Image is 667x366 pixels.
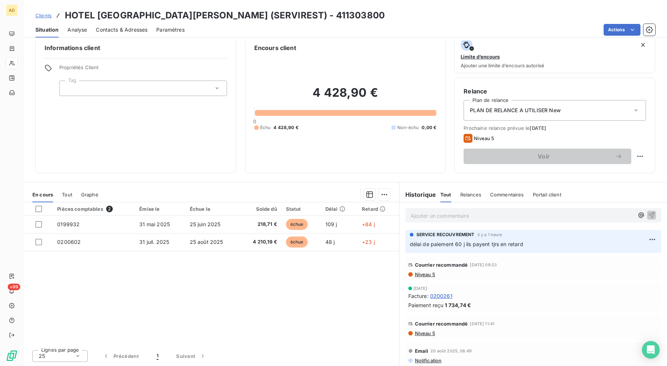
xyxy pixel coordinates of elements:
[397,124,419,131] span: Non-échu
[362,239,375,245] span: +23 j
[414,330,435,336] span: Niveau 5
[6,4,18,16] div: AD
[94,348,148,364] button: Précédent
[286,219,308,230] span: échue
[286,206,317,212] div: Statut
[399,190,436,199] h6: Historique
[62,192,72,198] span: Tout
[325,221,337,227] span: 109 j
[408,292,429,300] span: Facture :
[408,301,444,309] span: Paiement reçu
[167,348,215,364] button: Suivant
[244,238,277,246] span: 4 210,19 €
[362,206,394,212] div: Retard
[260,124,271,131] span: Échu
[415,262,468,268] span: Courrier recommandé
[67,26,87,33] span: Analyse
[35,13,52,18] span: Clients
[325,206,353,212] div: Délai
[430,292,453,300] span: 0200261
[244,221,277,228] span: 218,71 €
[254,85,437,107] h2: 4 428,90 €
[461,54,500,60] span: Limite d’encours
[190,221,221,227] span: 25 juin 2025
[410,241,523,247] span: délai de paiement 60 j ils payent tjrs en retard
[415,321,468,327] span: Courrier recommandé
[430,349,472,353] span: 20 août 2025, 08:49
[157,352,158,360] span: 1
[190,239,223,245] span: 25 août 2025
[464,125,646,131] span: Prochaine relance prévue le
[472,153,615,159] span: Voir
[59,64,227,75] span: Propriétés Client
[460,192,481,198] span: Relances
[139,239,169,245] span: 31 juil. 2025
[414,358,442,363] span: Notification
[148,348,167,364] button: 1
[470,107,561,114] span: PLAN DE RELANCE A UTILISER New
[474,135,494,141] span: Niveau 5
[96,26,147,33] span: Contacts & Adresses
[445,301,471,309] span: 1 734,74 €
[244,206,277,212] div: Solde dû
[416,231,475,238] span: SERVICE RECOUVREMENT
[66,85,71,92] input: Ajouter une valeur
[464,149,631,164] button: Voir
[273,124,298,131] span: 4 428,90 €
[362,221,375,227] span: +84 j
[478,232,502,237] span: il y a 1 heure
[8,284,20,290] span: +99
[6,350,18,362] img: Logo LeanPay
[461,63,544,68] span: Ajouter une limite d’encours autorisé
[464,87,646,96] h6: Relance
[490,192,524,198] span: Commentaires
[642,341,660,359] div: Open Intercom Messenger
[254,43,296,52] h6: Encours client
[533,192,561,198] span: Portail client
[415,348,429,354] span: Email
[57,221,80,227] span: 0199932
[35,26,59,33] span: Situation
[253,118,256,124] span: 0
[413,286,427,291] span: [DATE]
[286,237,308,248] span: échue
[57,239,81,245] span: 0200602
[156,26,185,33] span: Paramètres
[470,263,497,267] span: [DATE] 09:23
[454,34,655,73] button: Limite d’encoursAjouter une limite d’encours autorisé
[604,24,640,36] button: Actions
[39,352,45,360] span: 25
[440,192,451,198] span: Tout
[139,206,181,212] div: Émise le
[325,239,335,245] span: 48 j
[422,124,436,131] span: 0,00 €
[414,271,435,277] span: Niveau 5
[190,206,235,212] div: Échue le
[32,192,53,198] span: En cours
[106,206,113,212] span: 2
[81,192,98,198] span: Graphe
[470,321,495,326] span: [DATE] 11:41
[57,206,130,212] div: Pièces comptables
[530,125,546,131] span: [DATE]
[139,221,170,227] span: 31 mai 2025
[45,43,227,52] h6: Informations client
[65,9,385,22] h3: HOTEL [GEOGRAPHIC_DATA][PERSON_NAME] (SERVIREST) - 411303800
[35,12,52,19] a: Clients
